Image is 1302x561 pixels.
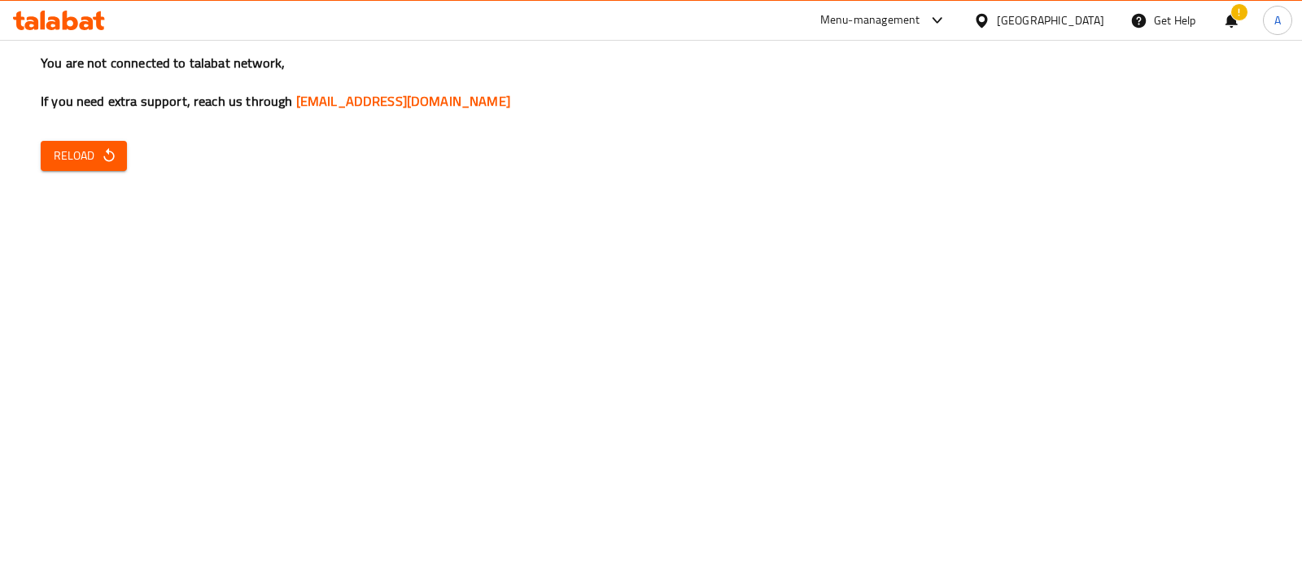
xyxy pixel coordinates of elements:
a: [EMAIL_ADDRESS][DOMAIN_NAME] [296,89,510,113]
div: [GEOGRAPHIC_DATA] [997,11,1104,29]
span: A [1274,11,1281,29]
span: Reload [54,146,114,166]
h3: You are not connected to talabat network, If you need extra support, reach us through [41,54,1261,111]
div: Menu-management [820,11,920,30]
button: Reload [41,141,127,171]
